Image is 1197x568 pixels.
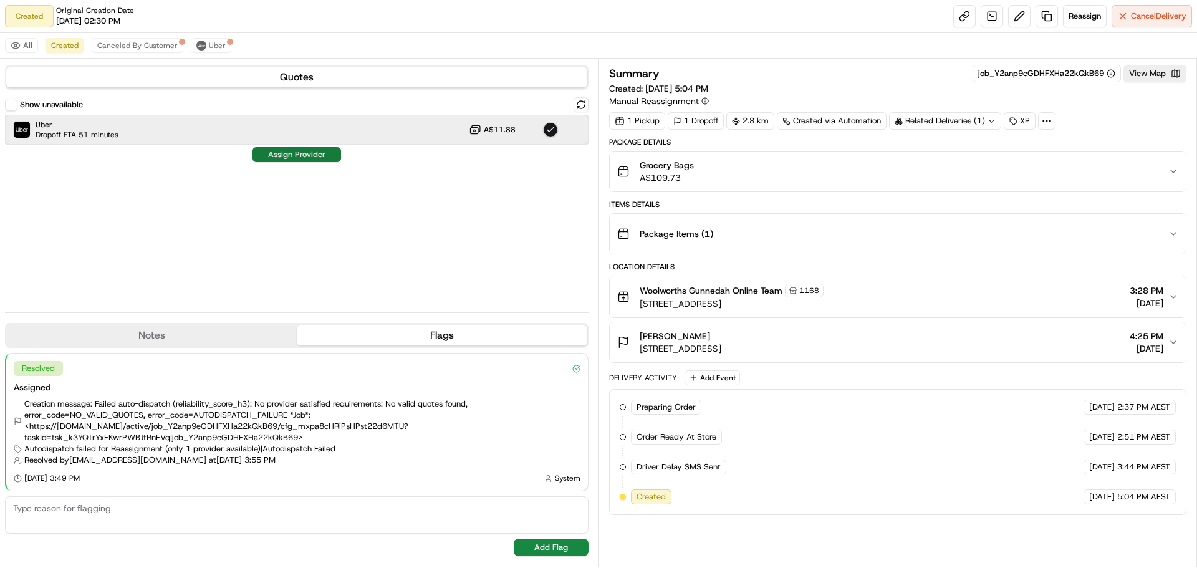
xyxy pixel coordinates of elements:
[685,370,740,385] button: Add Event
[610,276,1186,317] button: Woolworths Gunnedah Online Team1168[STREET_ADDRESS]3:28 PM[DATE]
[20,99,83,110] label: Show unavailable
[1130,330,1163,342] span: 4:25 PM
[610,322,1186,362] button: [PERSON_NAME][STREET_ADDRESS]4:25 PM[DATE]
[56,6,134,16] span: Original Creation Date
[799,286,819,296] span: 1168
[889,112,1001,130] div: Related Deliveries (1)
[1004,112,1036,130] div: XP
[24,443,335,455] span: Autodispatch failed for Reassignment (only 1 provider available) | Autodispatch Failed
[610,152,1186,191] button: Grocery BagsA$109.73
[1130,284,1163,297] span: 3:28 PM
[610,214,1186,254] button: Package Items (1)
[645,83,708,94] span: [DATE] 5:04 PM
[297,325,587,345] button: Flags
[555,473,580,483] span: System
[51,41,79,51] span: Created
[1130,342,1163,355] span: [DATE]
[637,461,721,473] span: Driver Delay SMS Sent
[609,95,699,107] span: Manual Reassignment
[1089,491,1115,503] span: [DATE]
[14,381,580,393] div: Assigned
[609,373,677,383] div: Delivery Activity
[637,491,666,503] span: Created
[24,398,580,443] span: Creation message: Failed auto-dispatch (reliability_score_h3): No provider satisfied requirements...
[24,473,80,483] span: [DATE] 3:49 PM
[36,130,118,140] span: Dropoff ETA 51 minutes
[1069,11,1101,22] span: Reassign
[640,228,713,240] span: Package Items ( 1 )
[609,137,1186,147] div: Package Details
[777,112,887,130] a: Created via Automation
[6,325,297,345] button: Notes
[5,38,38,53] button: All
[1130,297,1163,309] span: [DATE]
[196,41,206,51] img: uber-new-logo.jpeg
[1063,5,1107,27] button: Reassign
[14,122,30,138] img: Uber
[1117,431,1170,443] span: 2:51 PM AEST
[637,431,716,443] span: Order Ready At Store
[637,402,696,413] span: Preparing Order
[14,361,63,376] div: Resolved
[1112,5,1192,27] button: CancelDelivery
[640,284,782,297] span: Woolworths Gunnedah Online Team
[514,539,589,556] button: Add Flag
[56,16,120,27] span: [DATE] 02:30 PM
[726,112,774,130] div: 2.8 km
[24,455,206,466] span: Resolved by [EMAIL_ADDRESS][DOMAIN_NAME]
[484,125,516,135] span: A$11.88
[97,41,178,51] span: Canceled By Customer
[1089,431,1115,443] span: [DATE]
[1089,461,1115,473] span: [DATE]
[668,112,724,130] div: 1 Dropoff
[609,82,708,95] span: Created:
[191,38,231,53] button: Uber
[609,200,1186,209] div: Items Details
[1123,65,1186,82] button: View Map
[6,67,587,87] button: Quotes
[609,95,709,107] button: Manual Reassignment
[46,38,84,53] button: Created
[609,262,1186,272] div: Location Details
[209,455,276,466] span: at [DATE] 3:55 PM
[36,120,118,130] span: Uber
[252,147,341,162] button: Assign Provider
[209,41,226,51] span: Uber
[640,342,721,355] span: [STREET_ADDRESS]
[978,68,1115,79] button: job_Y2anp9eGDHFXHa22kQkB69
[1117,491,1170,503] span: 5:04 PM AEST
[1089,402,1115,413] span: [DATE]
[1131,11,1186,22] span: Cancel Delivery
[640,330,710,342] span: [PERSON_NAME]
[92,38,183,53] button: Canceled By Customer
[640,159,694,171] span: Grocery Bags
[609,68,660,79] h3: Summary
[609,112,665,130] div: 1 Pickup
[640,171,694,184] span: A$109.73
[1117,461,1170,473] span: 3:44 PM AEST
[469,123,516,136] button: A$11.88
[640,297,824,310] span: [STREET_ADDRESS]
[1117,402,1170,413] span: 2:37 PM AEST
